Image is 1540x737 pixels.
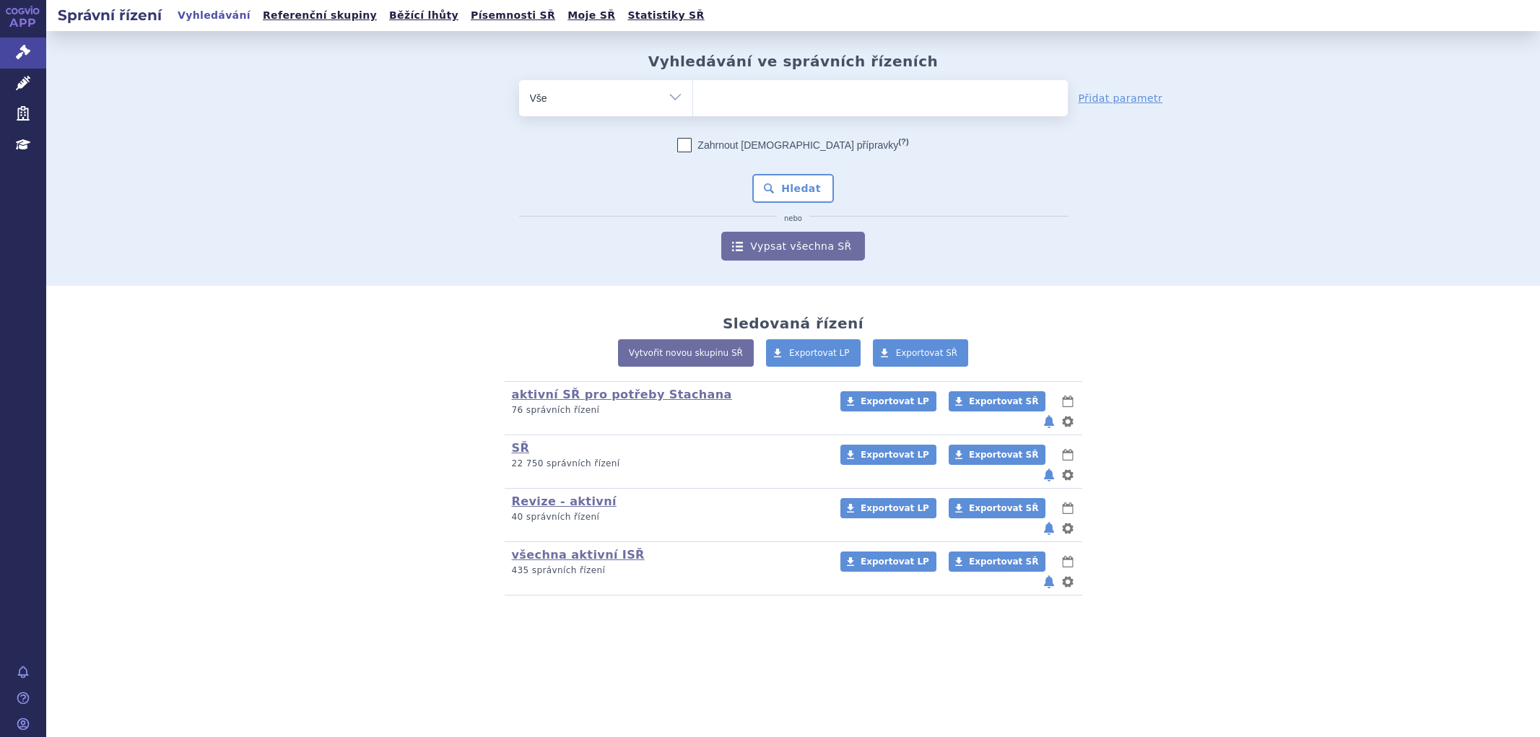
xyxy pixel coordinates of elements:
a: Exportovat LP [840,445,936,465]
h2: Sledovaná řízení [723,315,863,332]
p: 435 správních řízení [512,564,822,577]
span: Exportovat SŘ [969,503,1038,513]
button: nastavení [1061,466,1075,484]
a: Referenční skupiny [258,6,381,25]
i: nebo [777,214,809,223]
span: Exportovat LP [861,557,929,567]
a: Vypsat všechna SŘ [721,232,864,261]
h2: Správní řízení [46,5,173,25]
a: Běžící lhůty [385,6,463,25]
label: Zahrnout [DEMOGRAPHIC_DATA] přípravky [677,138,908,152]
p: 40 správních řízení [512,511,822,523]
a: Statistiky SŘ [623,6,708,25]
button: nastavení [1061,520,1075,537]
a: Exportovat LP [840,498,936,518]
h2: Vyhledávání ve správních řízeních [648,53,939,70]
span: Exportovat SŘ [969,557,1038,567]
a: Revize - aktivní [512,494,617,508]
span: Exportovat SŘ [969,450,1038,460]
abbr: (?) [898,137,908,147]
a: Moje SŘ [563,6,619,25]
button: notifikace [1042,413,1056,430]
a: Exportovat SŘ [949,551,1045,572]
a: Exportovat SŘ [949,445,1045,465]
a: aktivní SŘ pro potřeby Stachana [512,388,732,401]
a: Vyhledávání [173,6,255,25]
button: Hledat [752,174,834,203]
button: nastavení [1061,413,1075,430]
a: Přidat parametr [1079,91,1163,105]
a: SŘ [512,441,530,455]
button: lhůty [1061,446,1075,463]
button: notifikace [1042,573,1056,590]
button: nastavení [1061,573,1075,590]
p: 76 správních řízení [512,404,822,417]
span: Exportovat SŘ [896,348,958,358]
p: 22 750 správních řízení [512,458,822,470]
a: Exportovat LP [840,391,936,411]
span: Exportovat LP [861,396,929,406]
span: Exportovat SŘ [969,396,1038,406]
button: lhůty [1061,393,1075,410]
a: Exportovat LP [840,551,936,572]
span: Exportovat LP [861,503,929,513]
span: Exportovat LP [789,348,850,358]
span: Exportovat LP [861,450,929,460]
button: lhůty [1061,500,1075,517]
a: Exportovat SŘ [949,391,1045,411]
a: všechna aktivní ISŘ [512,548,645,562]
button: lhůty [1061,553,1075,570]
button: notifikace [1042,520,1056,537]
a: Vytvořit novou skupinu SŘ [618,339,754,367]
a: Exportovat SŘ [873,339,969,367]
a: Písemnosti SŘ [466,6,560,25]
button: notifikace [1042,466,1056,484]
a: Exportovat LP [766,339,861,367]
a: Exportovat SŘ [949,498,1045,518]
